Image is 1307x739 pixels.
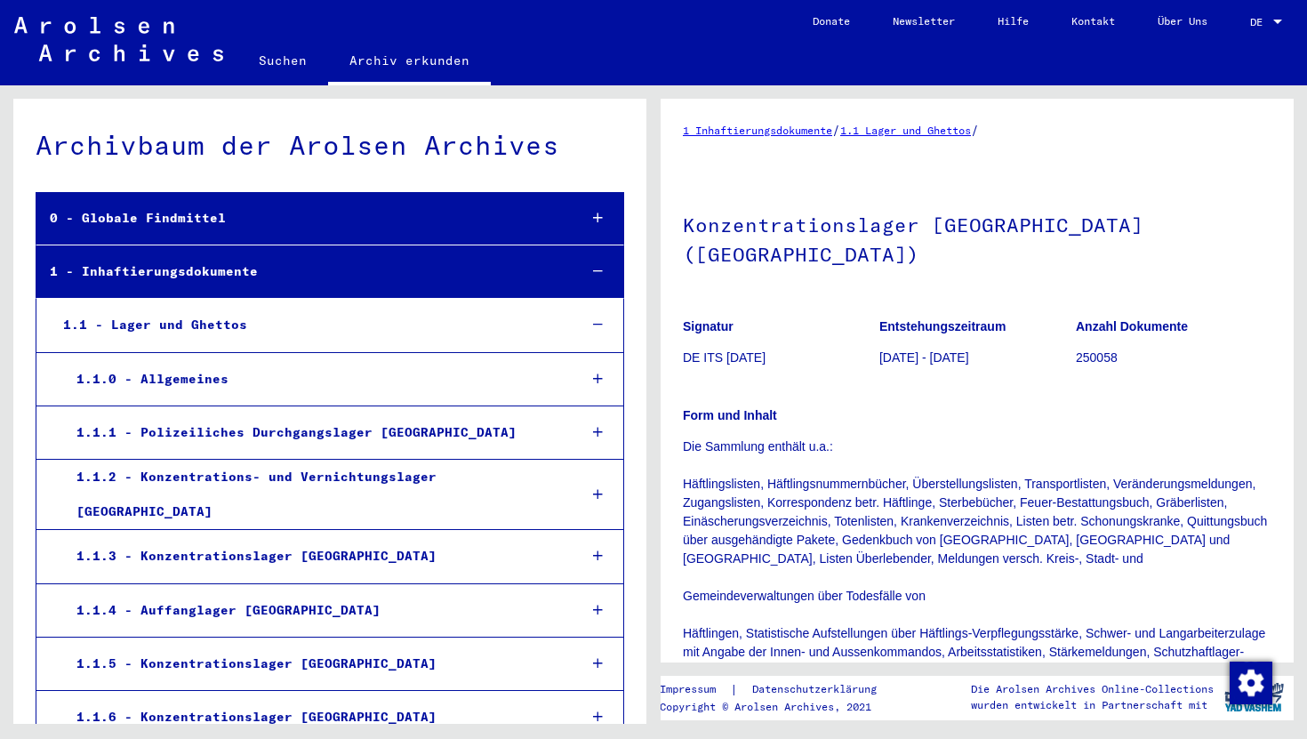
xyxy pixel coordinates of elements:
[879,349,1075,367] p: [DATE] - [DATE]
[738,680,898,699] a: Datenschutzerklärung
[237,39,328,82] a: Suchen
[1076,349,1271,367] p: 250058
[63,415,563,450] div: 1.1.1 - Polizeiliches Durchgangslager [GEOGRAPHIC_DATA]
[660,680,730,699] a: Impressum
[1076,319,1188,333] b: Anzahl Dokumente
[879,319,1006,333] b: Entstehungszeitraum
[840,124,971,137] a: 1.1 Lager und Ghettos
[63,539,563,574] div: 1.1.3 - Konzentrationslager [GEOGRAPHIC_DATA]
[683,408,777,422] b: Form und Inhalt
[1250,16,1270,28] span: DE
[971,681,1214,697] p: Die Arolsen Archives Online-Collections
[1230,662,1272,704] img: Zustimmung ändern
[36,254,563,289] div: 1 - Inhaftierungsdokumente
[971,697,1214,713] p: wurden entwickelt in Partnerschaft mit
[660,699,898,715] p: Copyright © Arolsen Archives, 2021
[36,125,624,165] div: Archivbaum der Arolsen Archives
[36,201,563,236] div: 0 - Globale Findmittel
[63,593,563,628] div: 1.1.4 - Auffanglager [GEOGRAPHIC_DATA]
[683,319,734,333] b: Signatur
[683,124,832,137] a: 1 Inhaftierungsdokumente
[63,647,563,681] div: 1.1.5 - Konzentrationslager [GEOGRAPHIC_DATA]
[1221,675,1287,719] img: yv_logo.png
[328,39,491,85] a: Archiv erkunden
[63,460,563,529] div: 1.1.2 - Konzentrations- und Vernichtungslager [GEOGRAPHIC_DATA]
[683,184,1271,292] h1: Konzentrationslager [GEOGRAPHIC_DATA] ([GEOGRAPHIC_DATA])
[14,17,223,61] img: Arolsen_neg.svg
[971,122,979,138] span: /
[660,680,898,699] div: |
[63,700,563,735] div: 1.1.6 - Konzentrationslager [GEOGRAPHIC_DATA]
[683,349,878,367] p: DE ITS [DATE]
[50,308,563,342] div: 1.1 - Lager und Ghettos
[832,122,840,138] span: /
[63,362,563,397] div: 1.1.0 - Allgemeines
